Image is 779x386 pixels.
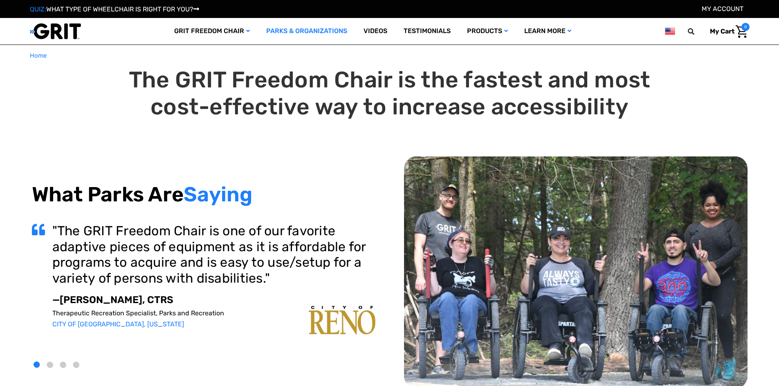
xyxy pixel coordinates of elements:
[52,223,375,286] h3: "The GRIT Freedom Chair is one of our favorite adaptive pieces of equipment as it is affordable f...
[52,320,375,328] p: CITY OF [GEOGRAPHIC_DATA], [US_STATE]
[184,182,253,207] span: Saying
[30,52,47,59] span: Home
[47,362,53,368] button: 2 of 4
[704,23,750,40] a: Cart with 0 items
[459,18,516,45] a: Products
[30,5,46,13] span: QUIZ:
[30,5,199,13] a: QUIZ:WHAT TYPE OF WHEELCHAIR IS RIGHT FOR YOU?
[355,18,395,45] a: Videos
[258,18,355,45] a: Parks & Organizations
[665,26,675,36] img: us.png
[52,309,375,317] p: Therapeutic Recreation Specialist, Parks and Recreation
[710,27,734,35] span: My Cart
[702,5,743,13] a: Account
[32,182,375,207] h2: What Parks Are
[73,362,79,368] button: 4 of 4
[166,18,258,45] a: GRIT Freedom Chair
[34,362,40,368] button: 1 of 4
[691,23,704,40] input: Search
[30,51,750,60] nav: Breadcrumb
[30,23,81,40] img: GRIT All-Terrain Wheelchair and Mobility Equipment
[741,23,750,31] span: 0
[30,51,47,60] a: Home
[32,67,748,120] h1: The GRIT Freedom Chair is the fastest and most cost-effective way to increase accessibility
[60,362,66,368] button: 3 of 4
[52,294,375,306] p: —[PERSON_NAME], CTRS
[395,18,459,45] a: Testimonials
[309,306,375,335] img: carousel-img1.png
[516,18,579,45] a: Learn More
[736,25,748,38] img: Cart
